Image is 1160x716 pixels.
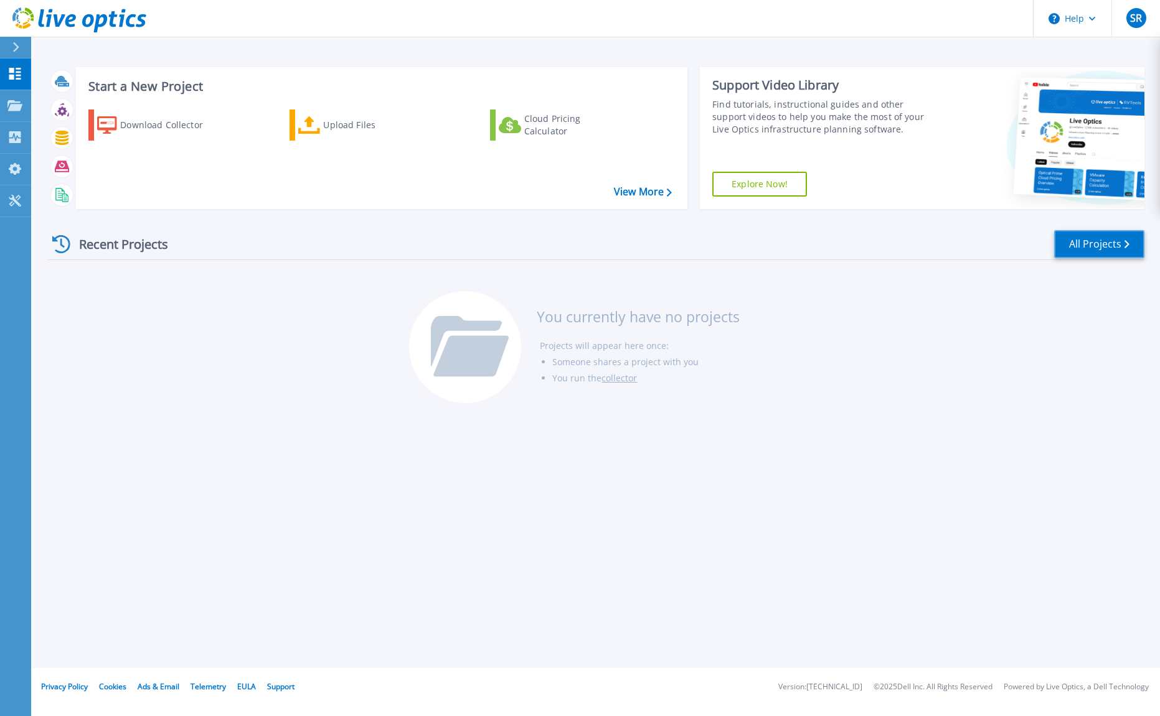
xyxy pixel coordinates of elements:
[552,354,740,370] li: Someone shares a project with you
[88,80,671,93] h3: Start a New Project
[41,681,88,692] a: Privacy Policy
[290,109,428,141] a: Upload Files
[267,681,295,692] a: Support
[237,681,256,692] a: EULA
[874,683,993,691] li: © 2025 Dell Inc. All Rights Reserved
[138,681,179,692] a: Ads & Email
[524,113,624,137] div: Cloud Pricing Calculator
[1004,683,1149,691] li: Powered by Live Optics, a Dell Technology
[88,109,227,141] a: Download Collector
[323,113,423,137] div: Upload Files
[537,310,740,323] h3: You currently have no projects
[614,186,672,198] a: View More
[712,77,938,93] div: Support Video Library
[712,172,807,197] a: Explore Now!
[191,681,226,692] a: Telemetry
[99,681,126,692] a: Cookies
[712,98,938,136] div: Find tutorials, instructional guides and other support videos to help you make the most of your L...
[552,370,740,386] li: You run the
[48,229,185,259] div: Recent Projects
[778,683,862,691] li: Version: [TECHNICAL_ID]
[490,109,629,141] a: Cloud Pricing Calculator
[540,338,740,354] li: Projects will appear here once:
[120,113,220,137] div: Download Collector
[1054,230,1144,258] a: All Projects
[601,372,637,384] a: collector
[1130,13,1142,23] span: SR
